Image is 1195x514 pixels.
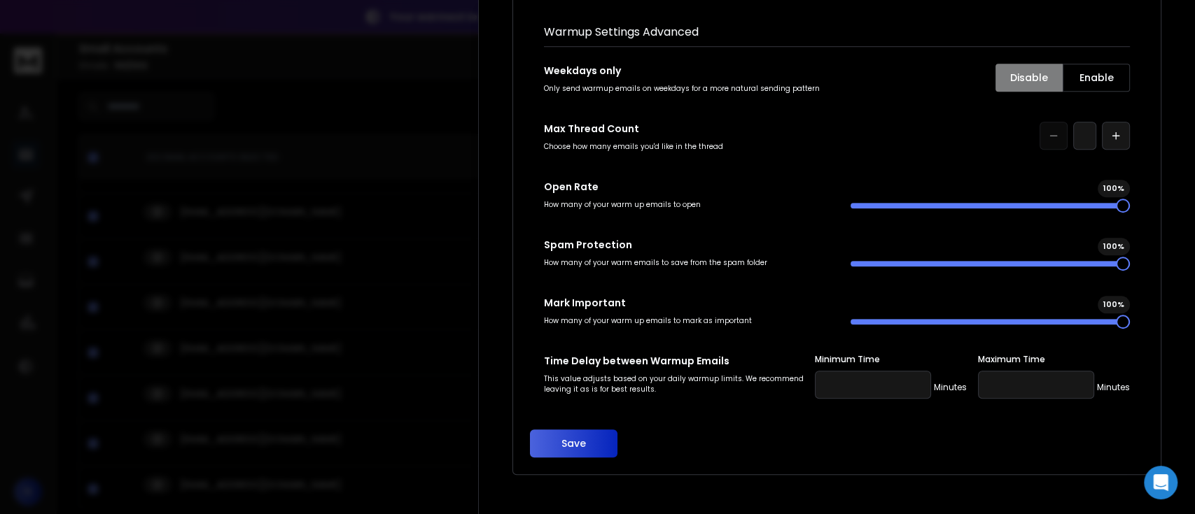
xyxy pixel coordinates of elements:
[544,354,809,368] p: Time Delay between Warmup Emails
[1097,382,1130,393] p: Minutes
[544,199,823,210] p: How many of your warm up emails to open
[544,64,823,78] p: Weekdays only
[544,257,823,268] p: How many of your warm emails to save from the spam folder
[544,180,823,194] p: Open Rate
[995,64,1063,92] button: Disable
[544,373,809,394] p: This value adjusts based on your daily warmup limits. We recommend leaving it as is for best resu...
[544,296,823,310] p: Mark Important
[544,83,823,94] p: Only send warmup emails on weekdays for a more natural sending pattern
[544,24,1130,41] h1: Warmup Settings Advanced
[1063,64,1130,92] button: Enable
[934,382,967,393] p: Minutes
[1098,238,1130,255] div: 100 %
[978,354,1130,365] label: Maximum Time
[1098,296,1130,313] div: 100 %
[544,122,823,136] p: Max Thread Count
[544,315,823,326] p: How many of your warm up emails to mark as important
[544,141,823,152] p: Choose how many emails you'd like in the thread
[1098,180,1130,197] div: 100 %
[530,429,617,457] button: Save
[544,238,823,252] p: Spam Protection
[815,354,967,365] label: Minimum Time
[1144,466,1177,499] div: Open Intercom Messenger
